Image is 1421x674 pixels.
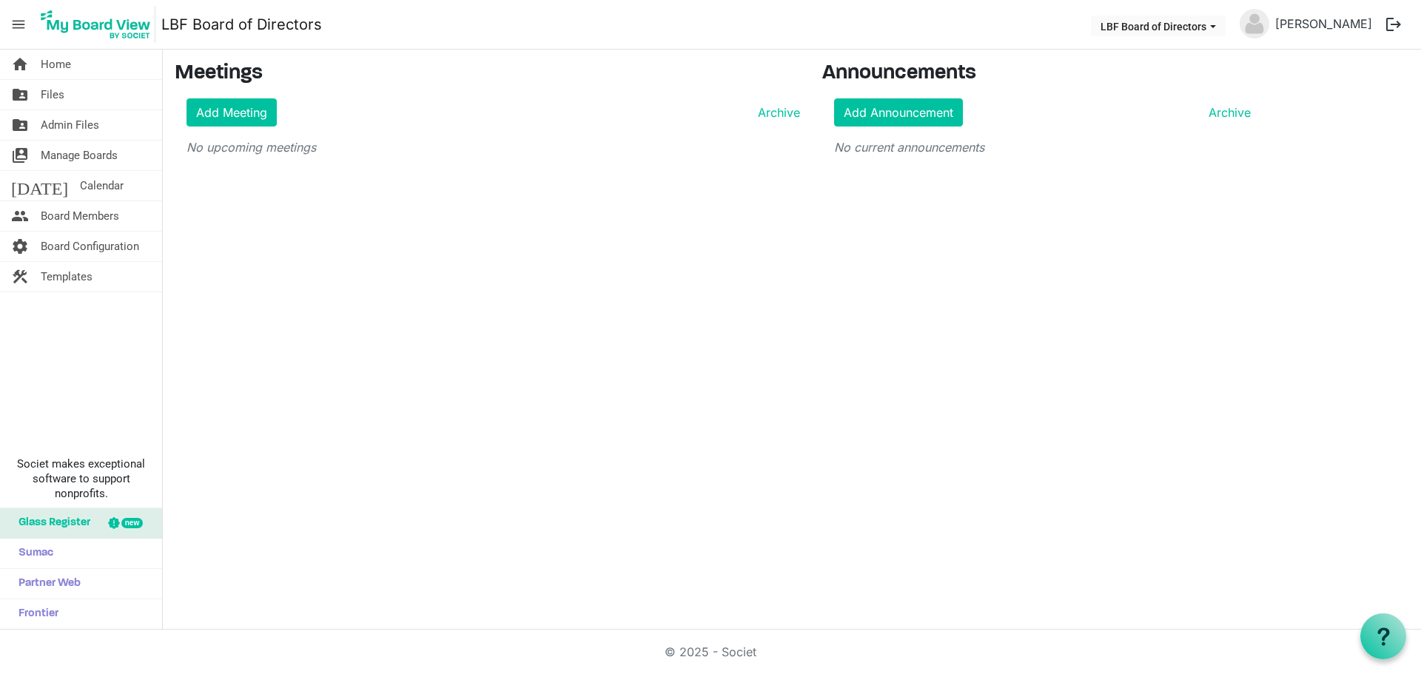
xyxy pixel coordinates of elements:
div: new [121,518,143,528]
img: no-profile-picture.svg [1240,9,1269,38]
p: No upcoming meetings [187,138,800,156]
span: Glass Register [11,508,90,538]
span: Partner Web [11,569,81,599]
span: Manage Boards [41,141,118,170]
span: switch_account [11,141,29,170]
p: No current announcements [834,138,1251,156]
a: © 2025 - Societ [665,644,756,659]
a: Add Meeting [187,98,277,127]
span: Societ makes exceptional software to support nonprofits. [7,456,155,501]
span: Templates [41,262,93,291]
button: logout [1378,9,1409,40]
span: people [11,201,29,231]
a: Add Announcement [834,98,963,127]
span: folder_shared [11,110,29,140]
a: Archive [1203,104,1251,121]
span: Board Configuration [41,232,139,261]
h3: Meetings [175,61,800,87]
span: construction [11,262,29,291]
span: menu [4,10,33,38]
span: Files [41,80,64,109]
span: Board Members [41,201,119,231]
a: LBF Board of Directors [161,10,322,39]
span: Calendar [80,171,124,200]
span: [DATE] [11,171,68,200]
span: settings [11,232,29,261]
span: Frontier [11,599,58,629]
span: Home [41,50,71,79]
h3: Announcements [822,61,1263,87]
a: Archive [752,104,800,121]
span: Admin Files [41,110,99,140]
a: My Board View Logo [36,6,161,43]
img: My Board View Logo [36,6,155,43]
a: [PERSON_NAME] [1269,9,1378,38]
span: folder_shared [11,80,29,109]
span: Sumac [11,539,53,568]
span: home [11,50,29,79]
button: LBF Board of Directors dropdownbutton [1091,16,1226,36]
